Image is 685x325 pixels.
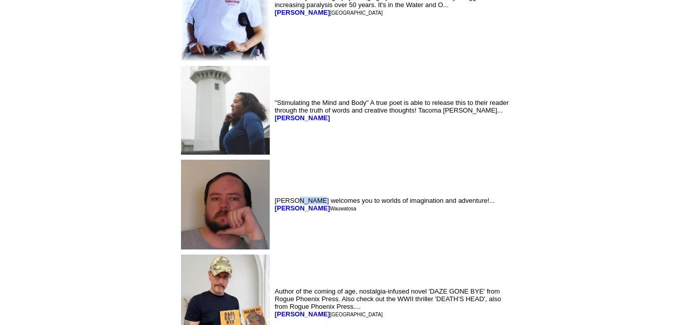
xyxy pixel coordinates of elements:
[275,9,330,16] a: [PERSON_NAME]
[275,310,330,318] a: [PERSON_NAME]
[330,206,356,211] font: Wauwatosa
[275,99,509,122] font: "Stimulating the Mind and Body" A true poet is able to release this to their reader through the t...
[275,287,501,318] font: Author of the coming of age, nostalgia-infused novel 'DAZE GONE BYE' from Rogue Phoenix Press. Al...
[275,197,495,212] font: [PERSON_NAME] welcomes you to worlds of imagination and adventure!...
[275,204,330,212] a: [PERSON_NAME]
[330,10,383,16] font: [GEOGRAPHIC_DATA]
[330,312,383,317] font: [GEOGRAPHIC_DATA]
[181,66,270,155] img: 8480.jpg
[181,160,270,249] img: 16018.jpg
[275,114,330,122] a: [PERSON_NAME]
